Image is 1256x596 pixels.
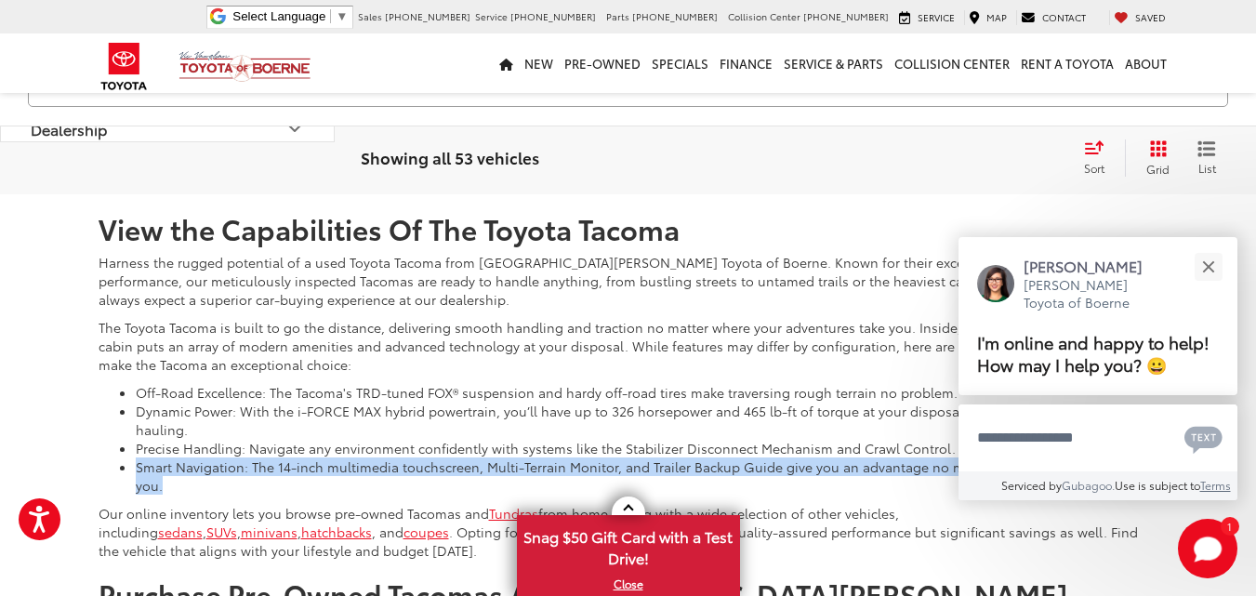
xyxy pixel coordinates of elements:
span: Sort [1084,160,1104,176]
span: Use is subject to [1115,477,1200,493]
button: DealershipDealership [1,99,336,159]
button: List View [1183,139,1230,177]
span: Serviced by [1001,477,1062,493]
span: [PHONE_NUMBER] [803,9,889,23]
li: Off-Road Excellence: The Tacoma's TRD-tuned FOX® suspension and hardy off-road tires make travers... [136,383,1158,402]
a: Home [494,33,519,93]
a: sedans [158,523,203,541]
span: [PHONE_NUMBER] [632,9,718,23]
span: [PHONE_NUMBER] [510,9,596,23]
textarea: Type your message [959,404,1237,471]
li: Dynamic Power: With the i-FORCE MAX hybrid powertrain, you’ll have up to 326 horsepower and 465 l... [136,402,1158,439]
a: Tundras [489,504,538,523]
span: Grid [1146,161,1170,177]
a: SUVs [206,523,237,541]
button: Close [1188,246,1228,286]
a: Gubagoo. [1062,477,1115,493]
span: Showing all 53 vehicles [361,146,539,168]
p: Our online inventory lets you browse pre-owned Tacomas and from home, along with a wide selection... [99,504,1158,560]
span: Sales [358,9,382,23]
a: minivans [241,523,297,541]
span: Snag $50 Gift Card with a Test Drive! [519,517,738,574]
a: Select Language​ [232,9,348,23]
div: Close[PERSON_NAME][PERSON_NAME] Toyota of BoerneI'm online and happy to help! How may I help you?... [959,237,1237,500]
span: 1 [1227,522,1232,530]
span: Collision Center [728,9,800,23]
a: Rent a Toyota [1015,33,1119,93]
span: Select Language [232,9,325,23]
p: Harness the rugged potential of a used Toyota Tacoma from [GEOGRAPHIC_DATA][PERSON_NAME] Toyota o... [99,253,1158,309]
a: About [1119,33,1172,93]
a: Collision Center [889,33,1015,93]
a: New [519,33,559,93]
a: Service [894,10,959,25]
p: [PERSON_NAME] [1024,256,1161,276]
a: Terms [1200,477,1231,493]
button: Chat with SMS [1179,417,1228,458]
a: Finance [714,33,778,93]
a: Pre-Owned [559,33,646,93]
button: Toggle Chat Window [1178,519,1237,578]
span: Service [918,10,955,24]
span: [PHONE_NUMBER] [385,9,470,23]
span: List [1197,160,1216,176]
p: [PERSON_NAME] Toyota of Boerne [1024,276,1161,312]
div: Dealership [284,117,306,139]
button: Select sort value [1075,139,1125,177]
a: My Saved Vehicles [1109,10,1170,25]
span: Contact [1042,10,1086,24]
span: ▼ [336,9,348,23]
li: Precise Handling: Navigate any environment confidently with systems like the Stabilizer Disconnec... [136,439,1158,457]
a: Specials [646,33,714,93]
svg: Text [1184,424,1223,454]
a: coupes [403,523,449,541]
button: Grid View [1125,139,1183,177]
li: Smart Navigation: The 14-inch multimedia touchscreen, Multi-Terrain Monitor, and Trailer Backup G... [136,457,1158,495]
a: hatchbacks [301,523,372,541]
span: ​ [330,9,331,23]
span: Saved [1135,10,1166,24]
a: Contact [1016,10,1091,25]
a: Service & Parts: Opens in a new tab [778,33,889,93]
span: Parts [606,9,629,23]
span: I'm online and happy to help! How may I help you? 😀 [977,329,1210,377]
div: Dealership [31,120,107,138]
svg: Start Chat [1178,519,1237,578]
h2: View the Capabilities Of The Toyota Tacoma [99,213,1158,244]
p: The Toyota Tacoma is built to go the distance, delivering smooth handling and traction no matter ... [99,318,1158,374]
img: Toyota [89,36,159,97]
span: Service [475,9,508,23]
span: Map [986,10,1007,24]
a: Map [964,10,1011,25]
img: Vic Vaughan Toyota of Boerne [178,50,311,83]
